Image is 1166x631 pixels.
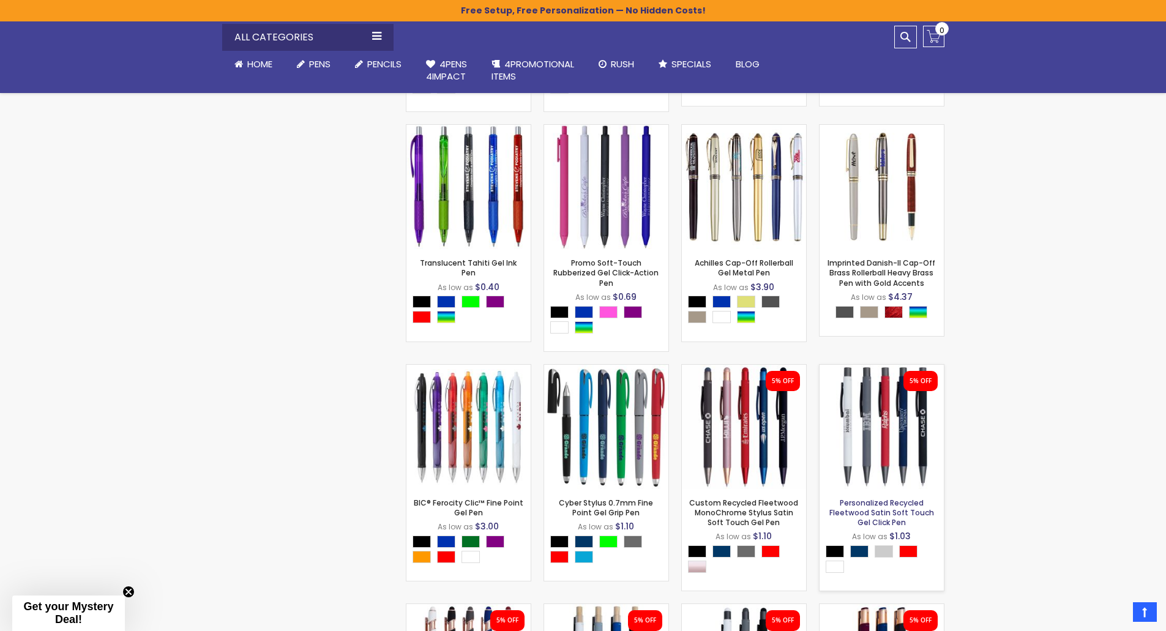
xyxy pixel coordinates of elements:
a: Promo Soft-Touch Rubberized Gel Click-Action Pen [544,124,668,135]
div: 5% OFF [772,616,794,625]
a: BIC® Ferocity Clic™ Fine Point Gel Pen [406,364,531,375]
div: Black [688,545,706,558]
div: Black [688,296,706,308]
a: 0 [923,26,944,47]
span: As low as [716,531,751,542]
div: White [826,561,844,573]
a: Rush [586,51,646,78]
div: Rose Gold [688,561,706,573]
div: Select A Color [413,536,531,566]
a: Home [222,51,285,78]
a: Pencils [343,51,414,78]
span: $4.37 [888,291,913,303]
span: Home [247,58,272,70]
img: Translucent Tahiti Gel Ink Pen [406,125,531,249]
img: BIC® Ferocity Clic™ Fine Point Gel Pen [406,369,531,485]
div: Blue [712,296,731,308]
div: Marble Burgundy [884,306,903,318]
div: 5% OFF [772,377,794,386]
span: As low as [713,282,749,293]
span: $1.03 [889,530,911,542]
span: Blog [736,58,760,70]
img: Imprinted Danish-II Cap-Off Brass Rollerball Heavy Brass Pen with Gold Accents [820,125,944,249]
img: Achilles Cap-Off Rollerball Gel Metal Pen [682,125,806,249]
div: Navy Blue [712,545,731,558]
div: Black [413,536,431,548]
a: Custom Eco-Friendly Rose Gold Earl Satin Soft Touch Gel Pen [820,603,944,614]
a: Translucent Tahiti Gel Ink Pen [406,124,531,135]
div: Select A Color [550,536,668,566]
span: As low as [852,531,888,542]
div: Red [437,551,455,563]
div: Blue [575,306,593,318]
div: 5% OFF [496,616,518,625]
a: Promo Soft-Touch Rubberized Gel Click-Action Pen [553,258,659,288]
span: Specials [671,58,711,70]
span: Rush [611,58,634,70]
a: 4Pens4impact [414,51,479,91]
span: 0 [940,24,944,36]
a: Specials [646,51,723,78]
a: Achilles Cap-Off Rollerball Gel Metal Pen [695,258,793,278]
div: Gunmetal [835,306,854,318]
div: Pink [599,306,618,318]
div: Red [550,551,569,563]
span: As low as [578,521,613,532]
span: $3.90 [750,281,774,293]
div: Gunmetal [761,296,780,308]
span: As low as [438,521,473,532]
div: White [712,311,731,323]
div: Grey [624,536,642,548]
div: All Categories [222,24,394,51]
button: Close teaser [122,586,135,598]
span: As low as [438,282,473,293]
div: Orange [413,551,431,563]
div: Assorted [437,311,455,323]
span: Pens [309,58,331,70]
div: White [550,321,569,334]
a: Custom Recycled Fleetwood MonoChrome Stylus Satin Soft Touch Gel Pen [682,364,806,375]
div: 5% OFF [634,616,656,625]
div: Green [462,536,480,548]
a: Imprinted Danish-II Cap-Off Brass Rollerball Heavy Brass Pen with Gold Accents [820,124,944,135]
div: Select A Color [688,296,806,326]
div: Grey [737,545,755,558]
a: Translucent Tahiti Gel Ink Pen [420,258,517,278]
span: $3.00 [475,520,499,532]
span: $1.10 [615,520,634,532]
span: $0.40 [475,281,499,293]
div: Assorted [737,311,755,323]
a: Pens [285,51,343,78]
a: Cyber Stylus 0.7mm Fine Point Gel Grip Pen [544,364,668,375]
div: Gold [737,296,755,308]
div: Red [413,311,431,323]
div: Red [899,545,917,558]
span: As low as [575,292,611,302]
div: Select A Color [826,545,944,576]
img: Personalized Recycled Fleetwood Satin Soft Touch Gel Click Pen [820,365,944,489]
a: Top [1133,602,1157,622]
div: Black [826,545,844,558]
div: Purple [624,306,642,318]
div: Lime Green [599,536,618,548]
div: Red [761,545,780,558]
a: Blog [723,51,772,78]
span: Pencils [367,58,402,70]
span: Get your Mystery Deal! [23,600,113,625]
div: Select A Color [688,545,806,576]
div: Black [413,296,431,308]
div: Nickel [860,306,878,318]
div: Select A Color [550,306,668,337]
div: Assorted [909,306,927,318]
a: Custom Recycled Fleetwood Stylus Satin Soft Touch Gel Click Pen [682,603,806,614]
a: Custom Recycled Fleetwood MonoChrome Stylus Satin Soft Touch Gel Pen [689,498,798,528]
div: Purple [486,536,504,548]
div: Navy Blue [575,536,593,548]
div: Select A Color [413,296,531,326]
div: Select A Color [835,306,933,321]
a: Achilles Cap-Off Rollerball Gel Metal Pen [682,124,806,135]
div: Blue [437,296,455,308]
div: Black [550,306,569,318]
span: 4Pens 4impact [426,58,467,83]
div: 5% OFF [910,616,932,625]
